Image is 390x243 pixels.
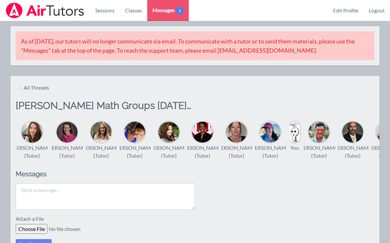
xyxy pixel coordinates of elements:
[260,122,281,143] img: Megan Nepshinsky
[16,99,195,120] h2: [PERSON_NAME] Math Groups [DATE]-[DATE]
[57,122,78,143] img: Rebecca Miller
[289,122,300,143] img: Joyce Law
[342,122,363,143] img: Bernard Estephan
[115,144,155,160] div: [PERSON_NAME] (Tutor)
[148,144,189,160] div: [PERSON_NAME] (Tutor)
[16,170,195,178] h2: Messages
[176,7,184,14] span: 1
[250,144,291,160] div: [PERSON_NAME] (Tutor)
[80,144,121,160] div: [PERSON_NAME] (Tutor)
[124,122,145,143] img: Alexis Asiama
[22,122,43,143] img: Sarah Benzinger
[47,144,88,160] div: [PERSON_NAME] (Tutor)
[182,144,223,160] div: [PERSON_NAME] (Tutor)
[16,31,374,60] div: As of [DATE], our tutors will no longer communicate via email. To communicate with a tutor or to ...
[11,144,52,160] div: [PERSON_NAME] (Tutor)
[5,3,85,18] img: Airtutors Logo
[16,215,48,224] label: Attach a File
[152,6,184,14] span: Messages
[216,144,257,160] div: [PERSON_NAME] (Tutor)
[158,122,179,143] img: Diana Carle
[309,122,329,143] img: Jorge Calderon
[290,144,299,152] div: You
[16,81,52,94] a: All Threads
[192,122,213,143] img: Johnicia Haynes
[226,122,247,143] img: Michelle Dalton
[91,122,112,143] img: Sandra Davis
[298,144,339,160] div: [PERSON_NAME] (Tutor)
[24,84,49,92] span: All Threads
[332,144,373,160] div: [PERSON_NAME] (Tutor)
